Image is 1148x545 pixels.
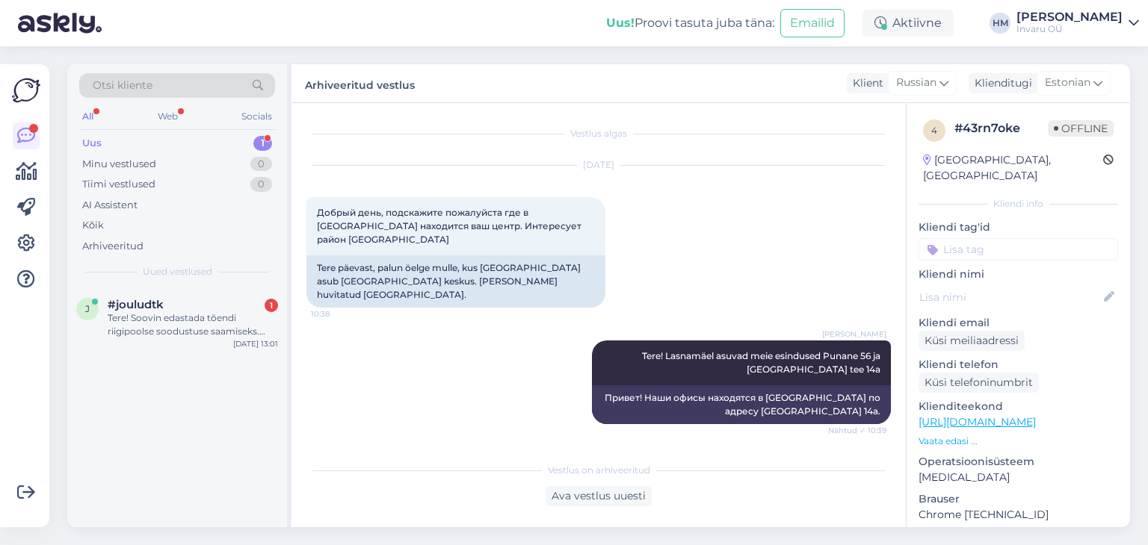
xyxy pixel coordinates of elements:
div: Uus [82,136,102,151]
span: 4 [931,125,937,136]
div: Tere! Soovin edastada tõendi riigipoolse soodustuse saamiseks.[PERSON_NAME] siia, kuid kui soovit... [108,311,278,338]
span: Russian [896,75,936,91]
div: [GEOGRAPHIC_DATA], [GEOGRAPHIC_DATA] [923,152,1103,184]
div: Proovi tasuta juba täna: [606,14,774,32]
p: Klienditeekond [919,399,1118,414]
div: Socials [238,107,275,126]
div: Web [155,107,181,126]
div: Tere päevast, palun öelge mulle, kus [GEOGRAPHIC_DATA] asub [GEOGRAPHIC_DATA] keskus. [PERSON_NAM... [306,255,605,308]
div: Aktiivne [862,10,954,37]
input: Lisa nimi [919,289,1101,305]
button: Emailid [780,9,845,37]
p: [MEDICAL_DATA] [919,470,1118,485]
p: Chrome [TECHNICAL_ID] [919,507,1118,523]
span: Nähtud ✓ 10:39 [828,425,886,436]
span: Vestlus on arhiveeritud [548,464,650,477]
div: [PERSON_NAME] [1016,11,1123,23]
div: Vestlus algas [306,127,891,140]
div: Küsi telefoninumbrit [919,373,1039,393]
div: [DATE] [306,158,891,172]
span: j [85,303,90,314]
div: 1 [265,299,278,312]
b: Uus! [606,16,635,30]
span: Otsi kliente [93,78,152,93]
span: Uued vestlused [143,265,212,278]
span: [PERSON_NAME] [822,328,886,340]
p: Kliendi nimi [919,267,1118,282]
p: Operatsioonisüsteem [919,454,1118,470]
div: Klient [847,75,883,91]
img: Askly Logo [12,76,40,105]
div: Invaru OÜ [1016,23,1123,35]
input: Lisa tag [919,238,1118,261]
div: AI Assistent [82,198,138,213]
div: Привет! Наши офисы находятся в [GEOGRAPHIC_DATA] по адресу [GEOGRAPHIC_DATA] 14а. [592,385,891,424]
a: [PERSON_NAME]Invaru OÜ [1016,11,1139,35]
label: Arhiveeritud vestlus [305,73,415,93]
p: Kliendi tag'id [919,219,1118,235]
span: Tere! Lasnamäel asuvad meie esindused Punane 56 ja [GEOGRAPHIC_DATA] tee 14a [642,350,883,375]
span: Offline [1048,120,1114,137]
div: Tiimi vestlused [82,177,155,192]
div: Ava vestlus uuesti [546,486,652,506]
div: Klienditugi [969,75,1032,91]
p: Kliendi email [919,315,1118,331]
div: 0 [250,177,272,192]
div: 1 [253,136,272,151]
span: Estonian [1045,75,1090,91]
div: [DATE] 13:01 [233,338,278,349]
span: 10:38 [311,308,367,320]
span: Добрый день, подскажите пожалуйста где в [GEOGRAPHIC_DATA] находится ваш центр. Интересует район ... [317,207,584,245]
div: # 43rn7oke [954,119,1048,137]
div: Küsi meiliaadressi [919,331,1025,351]
p: Kliendi telefon [919,357,1118,373]
a: [URL][DOMAIN_NAME] [919,415,1036,429]
div: HM [990,13,1010,34]
div: 0 [250,157,272,172]
span: #jouludtk [108,298,164,311]
div: Kliendi info [919,197,1118,211]
p: Brauser [919,491,1118,507]
div: All [79,107,96,126]
p: Vaata edasi ... [919,435,1118,448]
div: Minu vestlused [82,157,156,172]
div: Arhiveeritud [82,239,143,254]
div: Kõik [82,218,104,233]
